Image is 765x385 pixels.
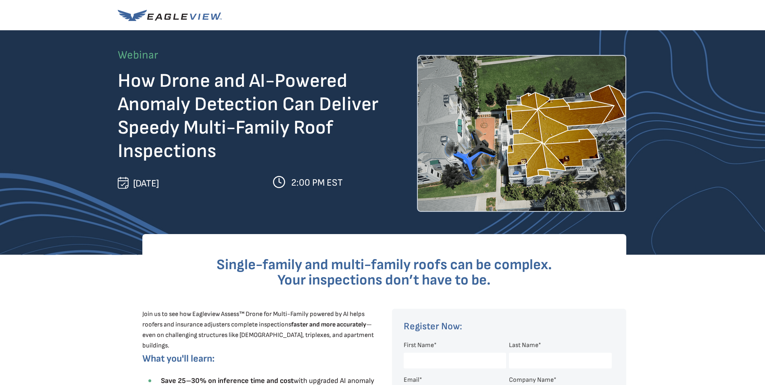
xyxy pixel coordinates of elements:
span: First Name [404,341,434,349]
span: What you'll learn: [142,353,215,364]
span: 2:00 PM EST [291,177,343,188]
span: Company Name [509,376,554,384]
strong: Save 25–30% on inference time and cost [161,377,294,385]
span: How Drone and AI-Powered Anomaly Detection Can Deliver Speedy Multi-Family Roof Inspections [118,69,378,163]
span: Register Now: [404,320,462,332]
span: Last Name [509,341,538,349]
span: Webinar [118,48,158,62]
span: Join us to see how Eagleview Assess™ Drone for Multi-Family powered by AI helps roofers and insur... [142,310,374,349]
span: Email [404,376,419,384]
span: Single-family and multi-family roofs can be complex. [217,256,552,274]
span: Your inspections don’t have to be. [277,272,491,289]
span: [DATE] [133,178,159,189]
img: Drone flying over a multi-family home [417,55,626,212]
strong: faster and more accurately [291,321,366,329]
